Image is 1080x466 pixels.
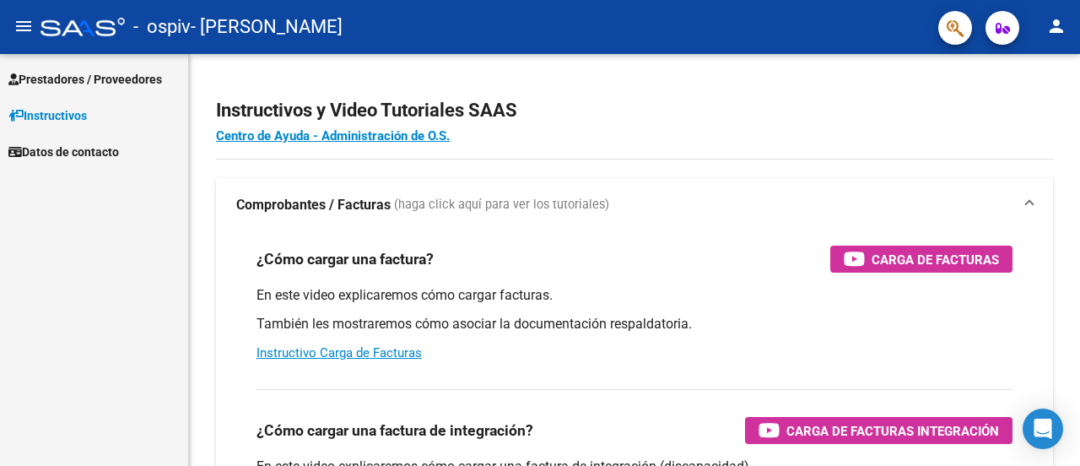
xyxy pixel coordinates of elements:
h3: ¿Cómo cargar una factura? [256,247,434,271]
mat-icon: menu [13,16,34,36]
div: Open Intercom Messenger [1023,409,1063,449]
button: Carga de Facturas [830,246,1012,273]
h2: Instructivos y Video Tutoriales SAAS [216,95,1053,127]
span: Instructivos [8,106,87,125]
mat-icon: person [1046,16,1066,36]
span: - [PERSON_NAME] [191,8,343,46]
h3: ¿Cómo cargar una factura de integración? [256,419,533,442]
span: Prestadores / Proveedores [8,70,162,89]
span: Carga de Facturas [872,249,999,270]
a: Centro de Ayuda - Administración de O.S. [216,128,450,144]
strong: Comprobantes / Facturas [236,196,391,214]
span: Datos de contacto [8,143,119,161]
p: También les mostraremos cómo asociar la documentación respaldatoria. [256,315,1012,333]
span: - ospiv [133,8,191,46]
span: (haga click aquí para ver los tutoriales) [394,196,609,214]
p: En este video explicaremos cómo cargar facturas. [256,286,1012,305]
mat-expansion-panel-header: Comprobantes / Facturas (haga click aquí para ver los tutoriales) [216,178,1053,232]
button: Carga de Facturas Integración [745,417,1012,444]
a: Instructivo Carga de Facturas [256,345,422,360]
span: Carga de Facturas Integración [786,420,999,442]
